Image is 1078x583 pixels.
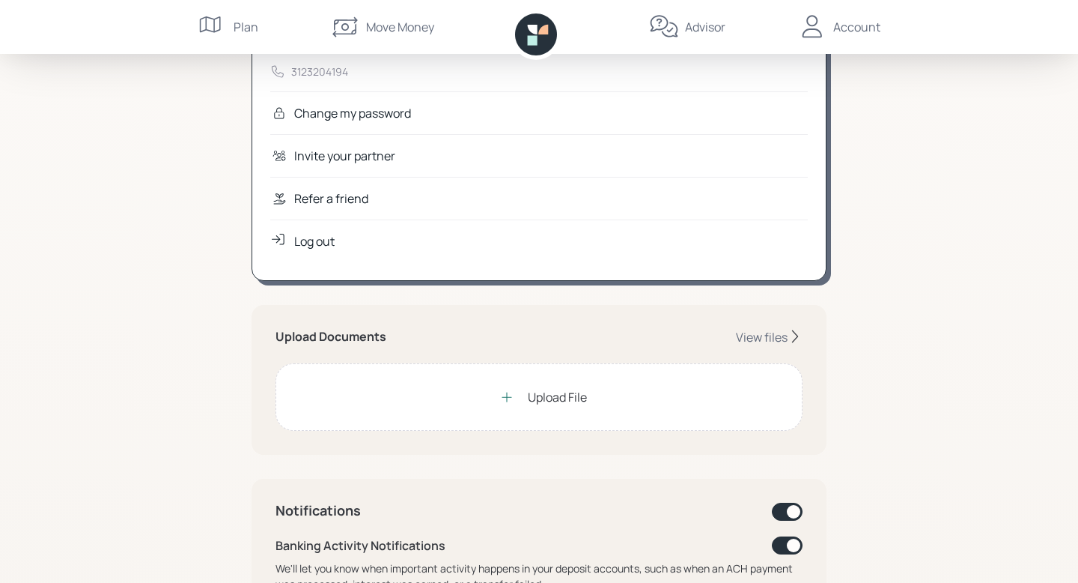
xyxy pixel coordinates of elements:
div: View files [736,329,788,345]
h5: Upload Documents [275,330,386,344]
div: 3123204194 [291,64,348,79]
div: Banking Activity Notifications [275,537,445,555]
div: Upload File [528,388,587,406]
div: Account [833,18,880,36]
div: Plan [234,18,258,36]
div: Change my password [294,104,411,122]
h4: Notifications [275,503,361,519]
div: Log out [294,232,335,250]
div: Move Money [366,18,434,36]
div: Refer a friend [294,190,368,208]
div: Advisor [685,18,725,36]
div: Invite your partner [294,147,395,165]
